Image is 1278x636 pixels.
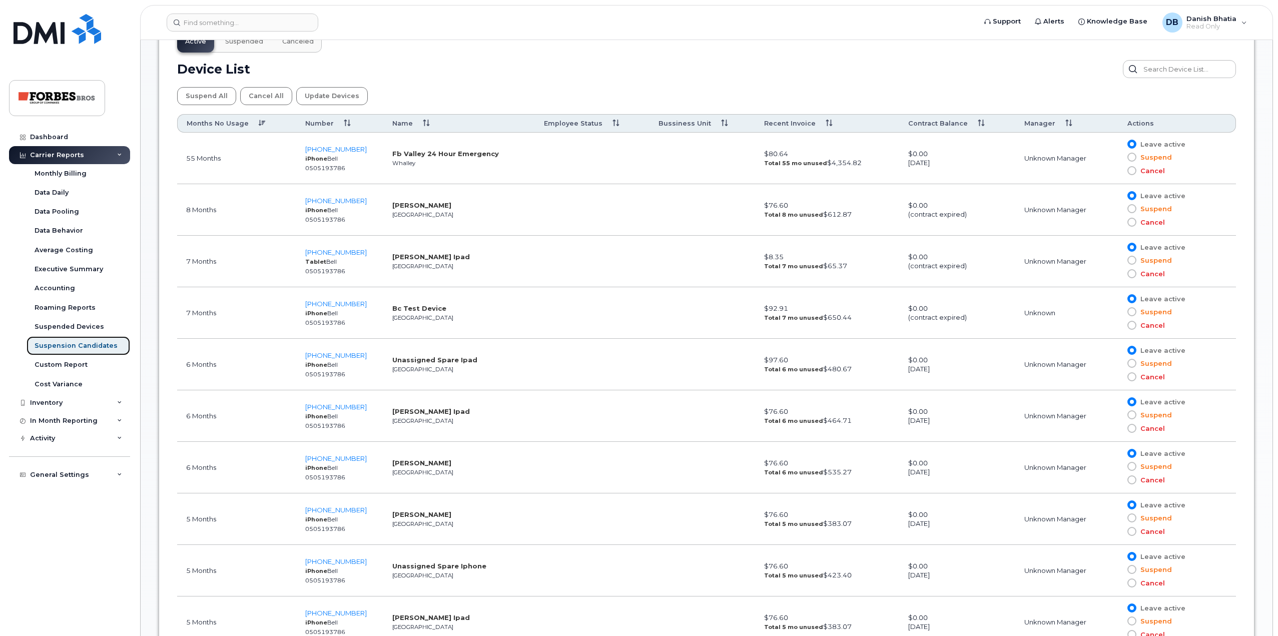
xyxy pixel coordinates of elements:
strong: Total 7 mo unused [764,314,823,321]
td: 7 Months [177,236,296,287]
span: Alerts [1043,17,1064,27]
span: Leave active [1136,449,1185,458]
th: Recent Invoice: activate to sort column ascending [755,114,899,133]
a: [PHONE_NUMBER] [305,197,367,205]
strong: Total 5 mo unused [764,520,823,527]
div: Danish Bhatia [1155,13,1254,33]
small: Bell 0505193786 [305,464,345,481]
strong: Total 6 mo unused [764,366,823,373]
th: Employee Status: activate to sort column ascending [535,114,650,133]
strong: iPhone [305,361,327,368]
span: Suspend [1136,153,1172,162]
strong: Total 6 mo unused [764,417,823,424]
a: Knowledge Base [1071,12,1154,32]
td: Unknown Manager [1015,442,1118,493]
span: (contract expired) [908,262,967,270]
div: [DATE] [908,519,1006,528]
small: [GEOGRAPHIC_DATA] [392,314,453,321]
td: Unknown Manager [1015,236,1118,287]
small: [GEOGRAPHIC_DATA] [392,211,453,218]
td: 6 Months [177,339,296,390]
span: Leave active [1136,346,1185,355]
td: $76.60 $535.27 [755,442,899,493]
strong: Total 55 mo unused [764,160,827,167]
span: Cancel [1136,372,1165,382]
small: Bell 0505193786 [305,567,345,584]
span: Read Only [1186,23,1236,31]
h2: Device List [177,62,250,77]
a: [PHONE_NUMBER] [305,454,367,462]
strong: Total 5 mo unused [764,572,823,579]
small: [GEOGRAPHIC_DATA] [392,520,453,527]
span: Suspend [1136,462,1172,471]
span: Leave active [1136,140,1185,149]
a: [PHONE_NUMBER] [305,300,367,308]
span: Suspended [225,38,263,46]
a: [PHONE_NUMBER] [305,403,367,411]
span: Suspend [1136,359,1172,368]
strong: iPhone [305,464,327,471]
div: [DATE] [908,467,1006,477]
span: Leave active [1136,294,1185,304]
td: $76.60 $612.87 [755,184,899,236]
span: Suspend [1136,204,1172,214]
td: 55 Months [177,133,296,184]
td: Unknown Manager [1015,390,1118,442]
strong: Total 5 mo unused [764,623,823,630]
td: $0.00 [899,184,1015,236]
th: Manager: activate to sort column ascending [1015,114,1118,133]
strong: [PERSON_NAME] [392,510,451,518]
td: $0.00 [899,339,1015,390]
span: Leave active [1136,397,1185,407]
strong: iPhone [305,207,327,214]
td: Unknown Manager [1015,545,1118,596]
small: [GEOGRAPHIC_DATA] [392,263,453,270]
span: [PHONE_NUMBER] [305,557,367,565]
strong: Unassigned Spare Ipad [392,356,477,364]
span: Cancel [1136,475,1165,485]
strong: iPhone [305,516,327,523]
small: Bell 0505193786 [305,413,345,429]
span: Leave active [1136,552,1185,561]
td: 6 Months [177,442,296,493]
strong: Total 8 mo unused [764,211,823,218]
span: Leave active [1136,603,1185,613]
span: Cancel [1136,269,1165,279]
span: Suspend All [186,91,228,101]
span: Cancel All [249,91,284,101]
td: 5 Months [177,493,296,545]
strong: Bc Test Device [392,304,446,312]
span: Suspend [1136,513,1172,523]
th: Actions [1118,114,1236,133]
td: $76.60 $383.07 [755,493,899,545]
a: [PHONE_NUMBER] [305,351,367,359]
small: [GEOGRAPHIC_DATA] [392,623,453,630]
button: Suspend All [177,87,236,105]
a: Alerts [1028,12,1071,32]
small: Bell 0505193786 [305,155,345,172]
span: [PHONE_NUMBER] [305,145,367,153]
td: $0.00 [899,442,1015,493]
strong: [PERSON_NAME] [392,459,451,467]
a: [PHONE_NUMBER] [305,506,367,514]
span: (contract expired) [908,313,967,321]
strong: iPhone [305,155,327,162]
strong: iPhone [305,619,327,626]
small: Bell 0505193786 [305,516,345,532]
div: [DATE] [908,416,1006,425]
span: Leave active [1136,500,1185,510]
span: Suspend [1136,616,1172,626]
div: [DATE] [908,570,1006,580]
a: [PHONE_NUMBER] [305,248,367,256]
td: Unknown [1015,287,1118,339]
span: Cancel [1136,166,1165,176]
td: Unknown Manager [1015,133,1118,184]
td: $0.00 [899,133,1015,184]
strong: [PERSON_NAME] [392,201,451,209]
small: Bell 0505193786 [305,310,345,326]
span: Suspend [1136,410,1172,420]
strong: [PERSON_NAME] Ipad [392,407,470,415]
div: [DATE] [908,364,1006,374]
